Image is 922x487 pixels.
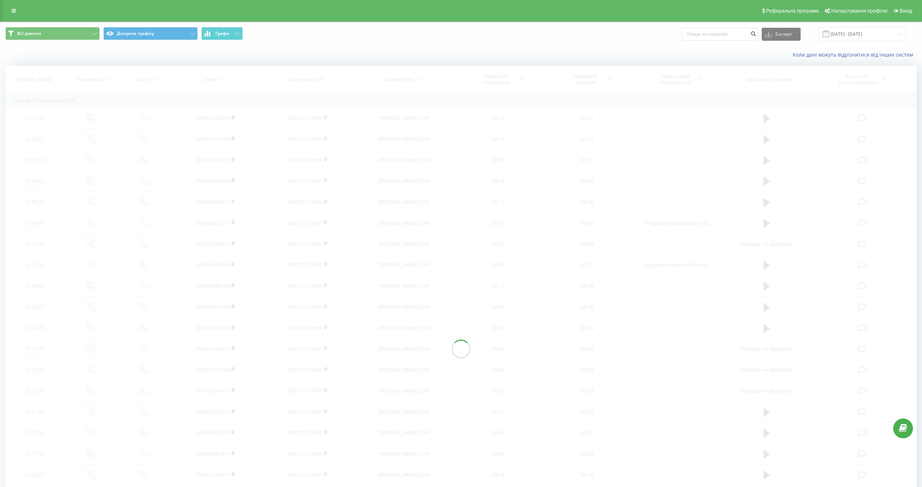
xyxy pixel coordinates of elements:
span: Графік [215,31,229,36]
span: Налаштування профілю [831,8,887,14]
span: Реферальна програма [766,8,819,14]
input: Пошук за номером [682,28,758,41]
button: Експорт [762,28,801,41]
a: Коли дані можуть відрізнятися вiд інших систем [793,51,917,58]
button: Всі дзвінки [5,27,100,40]
button: Графік [201,27,243,40]
button: Джерела трафіку [103,27,198,40]
span: Всі дзвінки [17,31,41,36]
span: Вихід [900,8,912,14]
